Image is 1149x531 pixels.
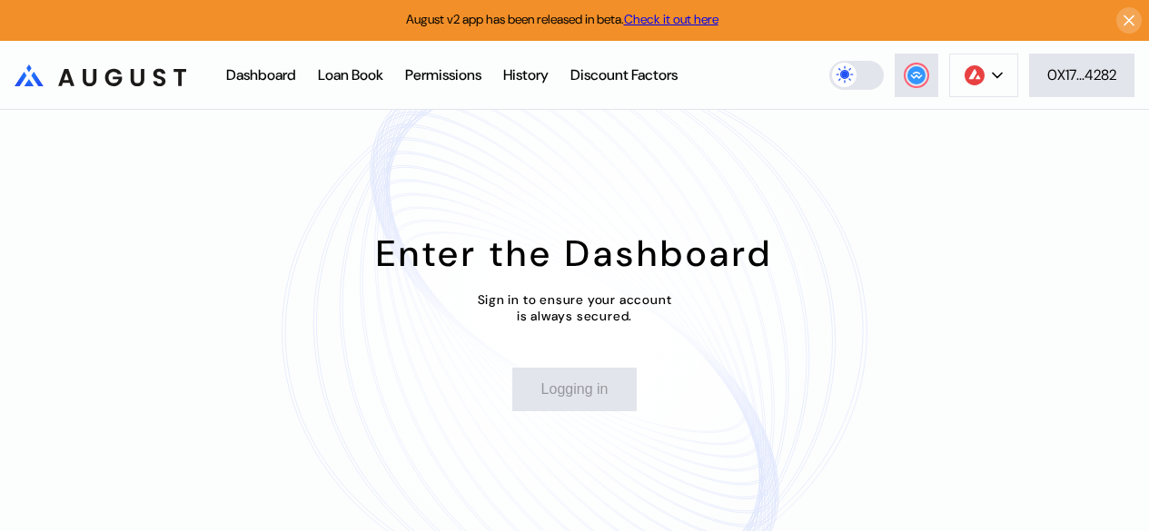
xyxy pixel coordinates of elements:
[215,42,307,109] a: Dashboard
[965,65,985,85] img: chain logo
[405,65,481,84] div: Permissions
[512,368,638,411] button: Logging in
[624,11,718,27] a: Check it out here
[318,65,383,84] div: Loan Book
[1029,54,1134,97] button: 0X17...4282
[949,54,1018,97] button: chain logo
[394,42,492,109] a: Permissions
[560,42,688,109] a: Discount Factors
[406,11,718,27] span: August v2 app has been released in beta.
[226,65,296,84] div: Dashboard
[1047,65,1116,84] div: 0X17...4282
[503,65,549,84] div: History
[478,291,672,324] div: Sign in to ensure your account is always secured.
[570,65,678,84] div: Discount Factors
[492,42,560,109] a: History
[307,42,394,109] a: Loan Book
[376,230,773,277] div: Enter the Dashboard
